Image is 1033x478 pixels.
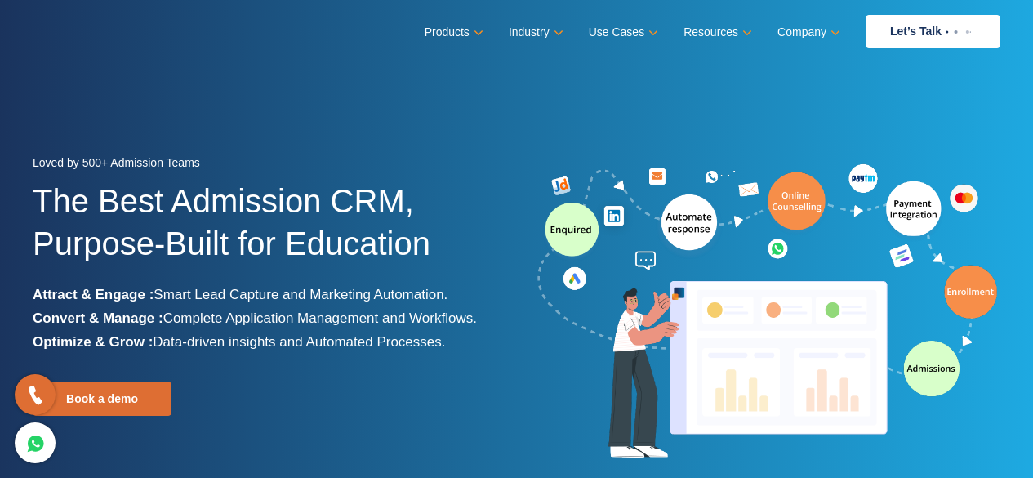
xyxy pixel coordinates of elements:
img: admission-software-home-page-header [535,160,1000,465]
b: Attract & Engage : [33,287,154,302]
b: Optimize & Grow : [33,334,153,350]
span: Data-driven insights and Automated Processes. [153,334,445,350]
span: Smart Lead Capture and Marketing Automation. [154,287,447,302]
b: Convert & Manage : [33,310,163,326]
div: Loved by 500+ Admission Teams [33,151,505,180]
a: Let’s Talk [866,15,1000,48]
a: Use Cases [589,20,655,44]
a: Book a demo [33,382,171,416]
span: Complete Application Management and Workflows. [163,310,477,326]
a: Company [777,20,837,44]
a: Resources [683,20,749,44]
a: Industry [509,20,560,44]
a: Products [425,20,480,44]
h1: The Best Admission CRM, Purpose-Built for Education [33,180,505,283]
